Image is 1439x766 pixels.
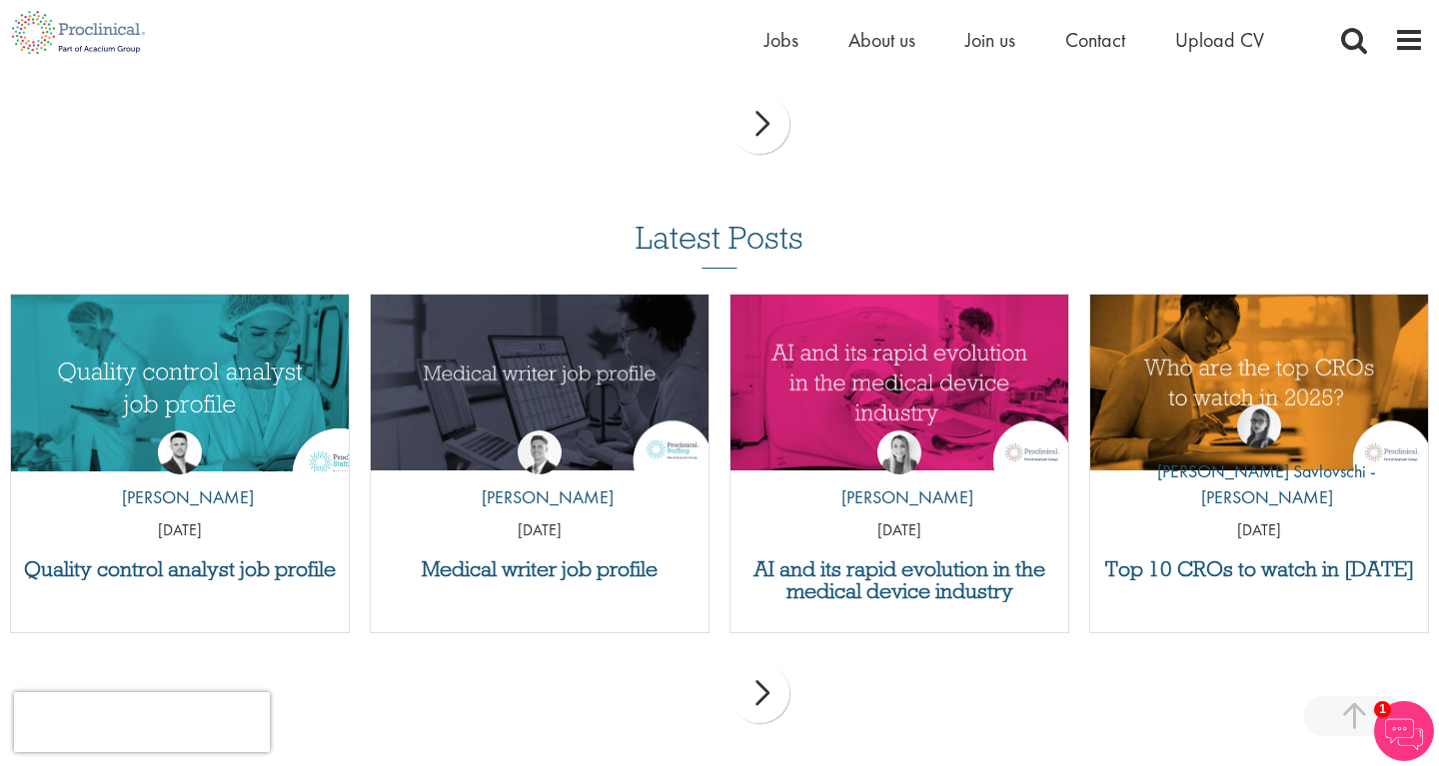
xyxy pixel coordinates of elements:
a: Link to a post [1090,295,1428,471]
a: Joshua Godden [PERSON_NAME] [107,430,254,520]
a: Upload CV [1175,27,1264,53]
a: About us [848,27,915,53]
a: Link to a post [730,295,1068,471]
img: George Watson [518,430,562,474]
p: [PERSON_NAME] [826,484,973,510]
img: Top 10 CROs 2025 | Proclinical [1090,295,1428,470]
p: [DATE] [11,519,349,542]
a: Link to a post [371,295,709,471]
a: Medical writer job profile [381,558,699,580]
p: [DATE] [1090,519,1428,542]
div: next [729,94,789,154]
img: AI and Its Impact on the Medical Device Industry | Proclinical [730,295,1068,470]
img: Theodora Savlovschi - Wicks [1237,404,1281,448]
a: Hannah Burke [PERSON_NAME] [826,430,973,520]
span: 1 [1374,701,1391,718]
a: Top 10 CROs to watch in [DATE] [1100,558,1418,580]
a: Link to a post [11,295,349,471]
a: Join us [965,27,1015,53]
a: Theodora Savlovschi - Wicks [PERSON_NAME] Savlovschi - [PERSON_NAME] [1090,404,1428,519]
h3: Latest Posts [636,221,803,269]
div: next [729,663,789,723]
a: Contact [1065,27,1125,53]
a: AI and its rapid evolution in the medical device industry [740,558,1058,602]
img: Chatbot [1374,701,1434,761]
p: [DATE] [371,519,709,542]
a: Jobs [764,27,798,53]
a: George Watson [PERSON_NAME] [467,430,614,520]
p: [PERSON_NAME] [467,484,614,510]
p: [DATE] [730,519,1068,542]
img: Medical writer job profile [371,295,709,470]
p: [PERSON_NAME] [107,484,254,510]
img: Joshua Godden [158,430,202,474]
img: Hannah Burke [877,430,921,474]
a: Quality control analyst job profile [21,558,339,580]
p: [PERSON_NAME] Savlovschi - [PERSON_NAME] [1090,458,1428,509]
